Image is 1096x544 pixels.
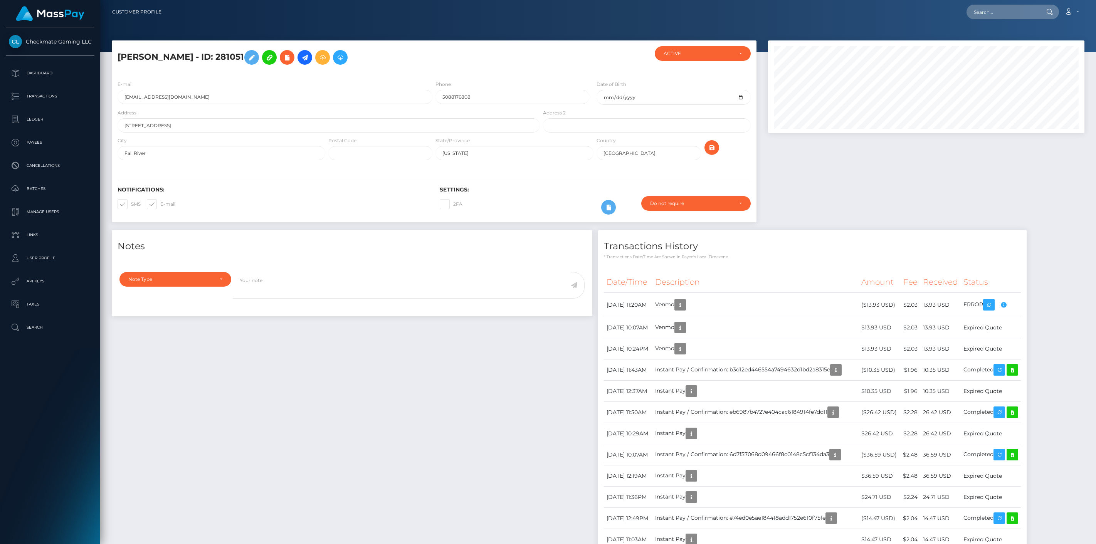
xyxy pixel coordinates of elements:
[6,156,94,175] a: Cancellations
[652,381,859,402] td: Instant Pay
[9,252,91,264] p: User Profile
[900,402,920,423] td: $2.28
[597,137,616,144] label: Country
[6,225,94,245] a: Links
[6,87,94,106] a: Transactions
[9,114,91,125] p: Ledger
[9,67,91,79] p: Dashboard
[9,275,91,287] p: API Keys
[920,293,961,317] td: 13.93 USD
[6,179,94,198] a: Batches
[604,508,652,529] td: [DATE] 12:49PM
[900,272,920,293] th: Fee
[920,381,961,402] td: 10.35 USD
[9,299,91,310] p: Taxes
[920,508,961,529] td: 14.47 USD
[6,202,94,222] a: Manage Users
[6,318,94,337] a: Search
[652,465,859,487] td: Instant Pay
[435,81,451,88] label: Phone
[961,381,1021,402] td: Expired Quote
[604,487,652,508] td: [DATE] 11:36PM
[652,317,859,338] td: Venmo
[900,423,920,444] td: $2.28
[440,186,750,193] h6: Settings:
[961,487,1021,508] td: Expired Quote
[652,402,859,423] td: Instant Pay / Confirmation: eb6987b4727e404cac6184914fe7dd11
[6,110,94,129] a: Ledger
[961,423,1021,444] td: Expired Quote
[920,359,961,381] td: 10.35 USD
[118,240,587,253] h4: Notes
[961,338,1021,359] td: Expired Quote
[9,35,22,48] img: Checkmate Gaming LLC
[118,109,136,116] label: Address
[920,423,961,444] td: 26.42 USD
[859,293,900,317] td: ($13.93 USD)
[128,276,213,282] div: Note Type
[900,381,920,402] td: $1.96
[961,465,1021,487] td: Expired Quote
[961,508,1021,529] td: Completed
[920,317,961,338] td: 13.93 USD
[652,338,859,359] td: Venmo
[652,444,859,465] td: Instant Pay / Confirmation: 6d7f57068d09466f8c0148c5cf134da3
[859,338,900,359] td: $13.93 USD
[604,402,652,423] td: [DATE] 11:50AM
[604,423,652,444] td: [DATE] 10:29AM
[900,359,920,381] td: $1.96
[298,50,312,65] a: Initiate Payout
[859,272,900,293] th: Amount
[604,359,652,381] td: [DATE] 11:43AM
[6,133,94,152] a: Payees
[543,109,566,116] label: Address 2
[641,196,751,211] button: Do not require
[652,359,859,381] td: Instant Pay / Confirmation: b3d12ed446554a7494632d1bd2a8315e
[119,272,231,287] button: Note Type
[435,137,470,144] label: State/Province
[859,402,900,423] td: ($26.42 USD)
[900,317,920,338] td: $2.03
[900,444,920,465] td: $2.48
[900,508,920,529] td: $2.04
[118,186,428,193] h6: Notifications:
[650,200,733,207] div: Do not require
[6,272,94,291] a: API Keys
[967,5,1039,19] input: Search...
[920,272,961,293] th: Received
[900,487,920,508] td: $2.24
[920,444,961,465] td: 36.59 USD
[9,160,91,171] p: Cancellations
[652,423,859,444] td: Instant Pay
[6,295,94,314] a: Taxes
[664,50,733,57] div: ACTIVE
[859,465,900,487] td: $36.59 USD
[961,402,1021,423] td: Completed
[961,272,1021,293] th: Status
[604,254,1021,260] p: * Transactions date/time are shown in payee's local timezone
[6,248,94,268] a: User Profile
[652,272,859,293] th: Description
[9,137,91,148] p: Payees
[920,465,961,487] td: 36.59 USD
[6,38,94,45] span: Checkmate Gaming LLC
[859,508,900,529] td: ($14.47 USD)
[9,229,91,241] p: Links
[604,293,652,317] td: [DATE] 11:20AM
[652,293,859,317] td: Venmo
[859,317,900,338] td: $13.93 USD
[328,137,356,144] label: Postal Code
[920,487,961,508] td: 24.71 USD
[118,81,133,88] label: E-mail
[920,402,961,423] td: 26.42 USD
[118,137,127,144] label: City
[961,317,1021,338] td: Expired Quote
[604,272,652,293] th: Date/Time
[118,199,141,209] label: SMS
[9,183,91,195] p: Batches
[961,293,1021,317] td: ERROR
[900,465,920,487] td: $2.48
[9,206,91,218] p: Manage Users
[859,487,900,508] td: $24.71 USD
[604,338,652,359] td: [DATE] 10:24PM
